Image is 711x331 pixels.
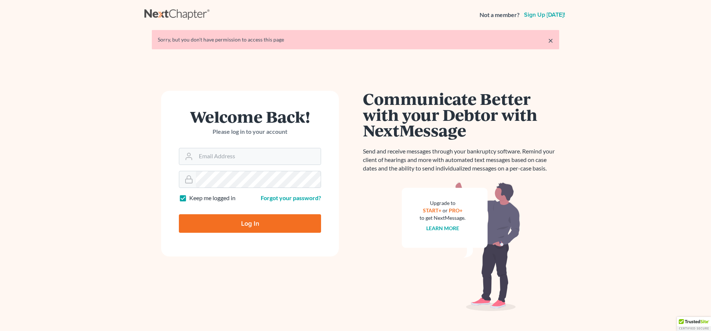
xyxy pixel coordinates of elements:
img: nextmessage_bg-59042aed3d76b12b5cd301f8e5b87938c9018125f34e5fa2b7a6b67550977c72.svg [402,182,520,311]
input: Email Address [196,148,321,165]
a: PRO+ [449,207,463,214]
a: START+ [423,207,441,214]
div: Upgrade to [420,199,465,207]
p: Please log in to your account [179,128,321,136]
h1: Communicate Better with your Debtor with NextMessage [363,91,559,138]
strong: Not a member? [480,11,520,19]
h1: Welcome Back! [179,109,321,125]
a: Learn more [426,225,459,231]
input: Log In [179,214,321,233]
div: to get NextMessage. [420,214,465,222]
a: × [548,36,553,45]
div: TrustedSite Certified [677,317,711,331]
p: Send and receive messages through your bankruptcy software. Remind your client of hearings and mo... [363,147,559,173]
div: Sorry, but you don't have permission to access this page [158,36,553,43]
label: Keep me logged in [189,194,236,202]
span: or [443,207,448,214]
a: Sign up [DATE]! [523,12,567,18]
a: Forgot your password? [261,194,321,201]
